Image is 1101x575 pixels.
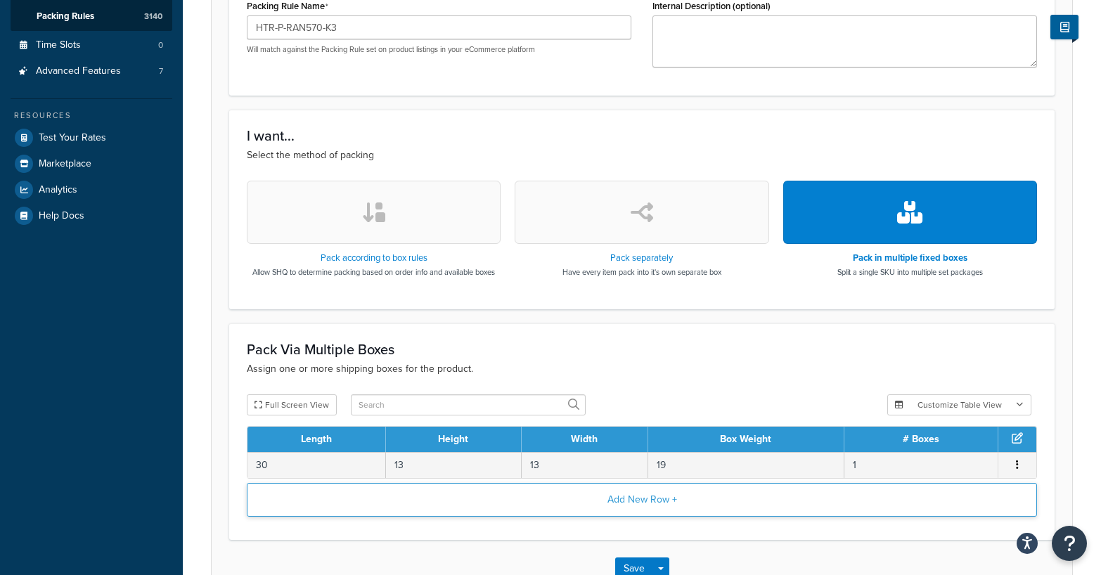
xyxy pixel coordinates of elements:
[11,32,172,58] li: Time Slots
[37,11,94,22] span: Packing Rules
[351,394,586,415] input: Search
[844,452,998,478] td: 1
[11,203,172,228] a: Help Docs
[159,65,163,77] span: 7
[837,266,983,278] p: Split a single SKU into multiple set packages
[562,266,721,278] p: Have every item pack into it's own separate box
[522,427,648,452] th: Width
[247,148,1037,163] p: Select the method of packing
[386,452,522,478] td: 13
[562,253,721,263] h3: Pack separately
[11,32,172,58] a: Time Slots0
[844,427,998,452] th: # Boxes
[11,125,172,150] a: Test Your Rates
[386,427,522,452] th: Height
[36,65,121,77] span: Advanced Features
[39,210,84,222] span: Help Docs
[247,427,386,452] th: Length
[1050,15,1079,39] button: Show Help Docs
[837,253,983,263] h3: Pack in multiple fixed boxes
[11,110,172,122] div: Resources
[247,128,1037,143] h3: I want...
[11,58,172,84] a: Advanced Features7
[247,44,631,55] p: Will match against the Packing Rule set on product listings in your eCommerce platform
[11,58,172,84] li: Advanced Features
[11,151,172,176] a: Marketplace
[247,483,1037,517] button: Add New Row +
[652,1,771,11] label: Internal Description (optional)
[144,11,162,22] span: 3140
[39,132,106,144] span: Test Your Rates
[887,394,1031,415] button: Customize Table View
[247,394,337,415] button: Full Screen View
[247,342,1037,357] h3: Pack Via Multiple Boxes
[158,39,163,51] span: 0
[11,4,172,30] li: Packing Rules
[252,253,495,263] h3: Pack according to box rules
[36,39,81,51] span: Time Slots
[11,4,172,30] a: Packing Rules3140
[247,452,386,478] td: 30
[1052,526,1087,561] button: Open Resource Center
[648,427,844,452] th: Box Weight
[648,452,844,478] td: 19
[247,361,1037,377] p: Assign one or more shipping boxes for the product.
[522,452,648,478] td: 13
[11,177,172,202] a: Analytics
[252,266,495,278] p: Allow SHQ to determine packing based on order info and available boxes
[247,1,328,12] label: Packing Rule Name
[39,184,77,196] span: Analytics
[39,158,91,170] span: Marketplace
